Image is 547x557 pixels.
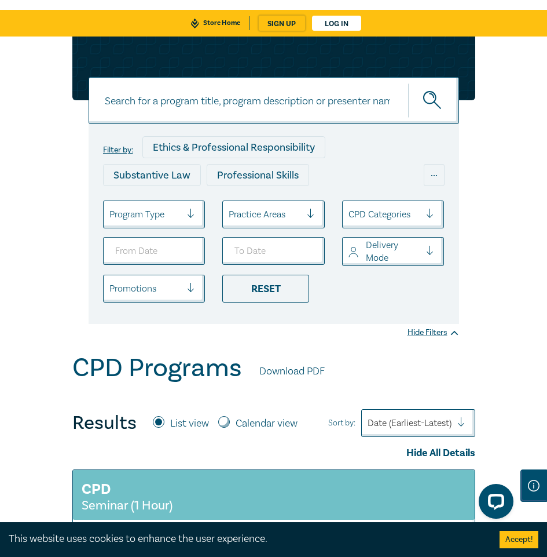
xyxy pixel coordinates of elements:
[170,416,209,431] label: List view
[328,417,355,429] span: Sort by:
[259,16,305,31] a: sign up
[424,164,445,186] div: ...
[103,164,201,186] div: Substantive Law
[236,416,298,431] label: Calendar view
[9,531,482,547] div: This website uses cookies to enhance the user experience.
[348,245,351,258] input: select
[408,327,459,338] div: Hide Filters
[309,192,406,214] div: Onsite Programs
[142,136,325,158] div: Ethics & Professional Responsibility
[103,192,303,214] div: Practice Management & Business Skills
[222,275,309,303] div: Reset
[82,479,111,500] h3: CPD
[72,353,242,383] h1: CPD Programs
[222,237,325,265] input: To Date
[229,208,231,221] input: select
[109,208,112,221] input: select
[72,446,475,461] div: Hide All Details
[528,480,539,492] img: Information Icon
[348,208,351,221] input: select
[182,16,249,30] a: Store Home
[368,417,370,429] input: Sort by
[82,500,172,511] small: Seminar (1 Hour)
[103,237,205,265] input: From Date
[312,16,361,31] a: Log in
[72,412,137,435] h4: Results
[469,479,518,528] iframe: LiveChat chat widget
[109,282,112,295] input: select
[103,145,133,155] label: Filter by:
[89,77,459,124] input: Search for a program title, program description or presenter name
[500,531,538,548] button: Accept cookies
[207,164,309,186] div: Professional Skills
[259,364,325,379] a: Download PDF
[348,239,421,264] div: Delivery Mode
